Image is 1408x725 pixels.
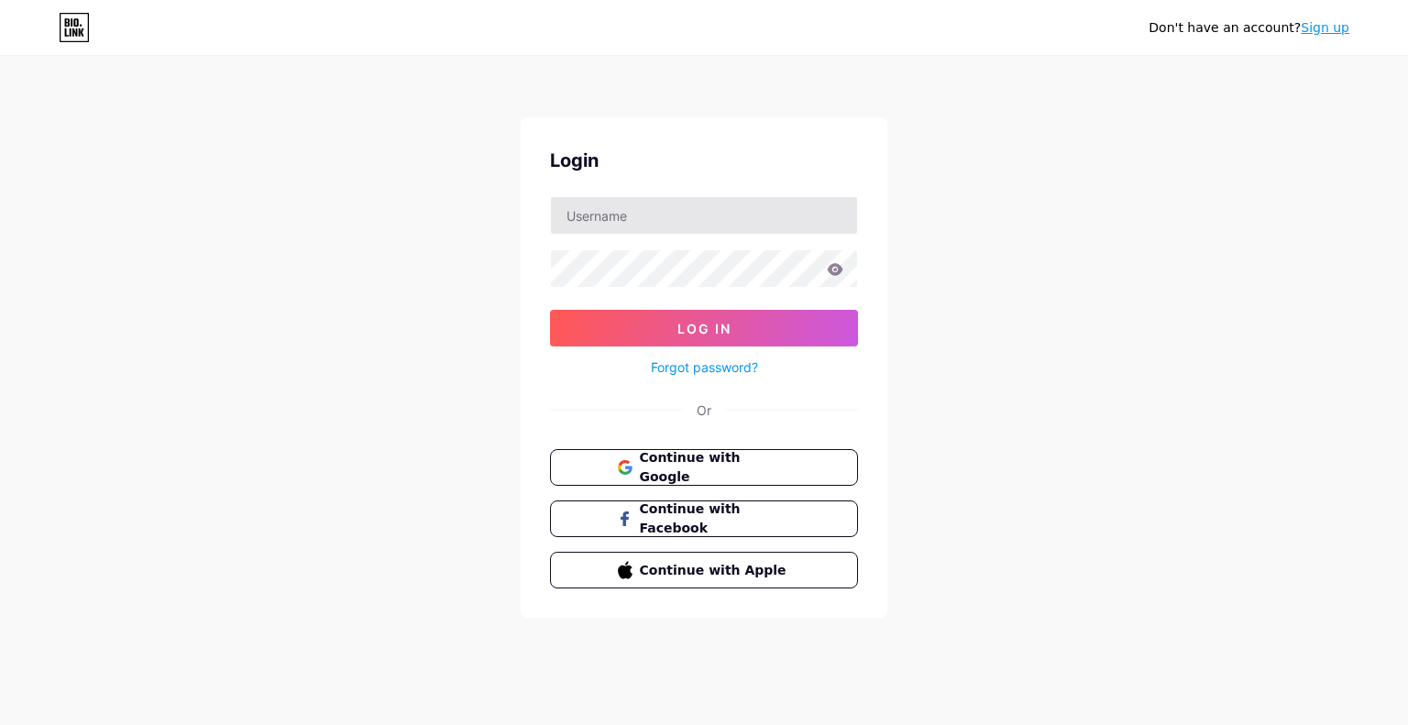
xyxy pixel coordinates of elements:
[640,500,791,538] span: Continue with Facebook
[677,321,731,336] span: Log In
[697,401,711,420] div: Or
[640,561,791,580] span: Continue with Apple
[550,552,858,588] button: Continue with Apple
[551,197,857,234] input: Username
[550,147,858,174] div: Login
[550,500,858,537] button: Continue with Facebook
[1301,20,1349,35] a: Sign up
[640,448,791,487] span: Continue with Google
[1149,18,1349,38] div: Don't have an account?
[651,357,758,377] a: Forgot password?
[550,310,858,346] button: Log In
[550,449,858,486] button: Continue with Google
